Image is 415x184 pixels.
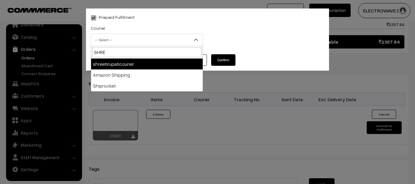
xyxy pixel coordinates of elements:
[211,54,235,66] button: Confirm
[91,25,105,31] label: Courier
[91,35,203,45] span: -- Select --
[91,59,203,69] li: shreetirupaticourier
[91,80,203,91] li: Shiprocket
[91,34,203,46] span: -- Select --
[91,14,135,20] label: Prepaid Fulfilment
[91,69,203,80] li: Amazon Shipping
